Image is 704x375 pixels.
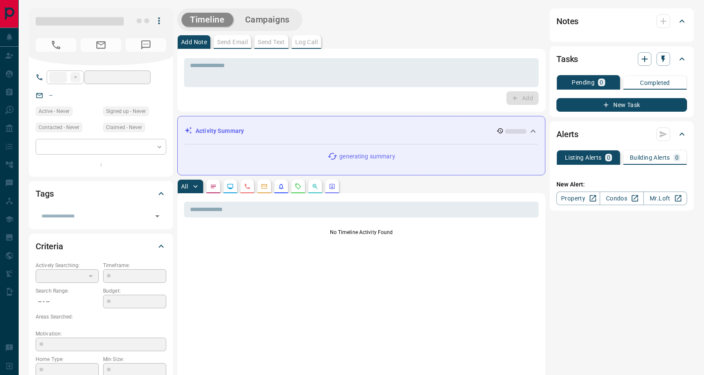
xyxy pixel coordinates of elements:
[36,38,76,52] span: No Number
[36,187,53,200] h2: Tags
[556,98,687,112] button: New Task
[244,183,251,190] svg: Calls
[182,13,233,27] button: Timeline
[103,355,166,363] p: Min Size:
[36,295,99,309] p: -- - --
[181,39,207,45] p: Add Note
[36,262,99,269] p: Actively Searching:
[339,152,395,161] p: generating summary
[556,180,687,189] p: New Alert:
[103,262,166,269] p: Timeframe:
[39,123,79,132] span: Contacted - Never
[556,11,687,31] div: Notes
[278,183,285,190] svg: Listing Alerts
[36,330,166,338] p: Motivation:
[151,210,163,222] button: Open
[572,79,595,85] p: Pending
[49,92,53,99] a: --
[81,38,121,52] span: No Email
[184,228,539,236] p: No Timeline Activity Found
[556,52,578,66] h2: Tasks
[227,183,234,190] svg: Lead Browsing Activity
[184,123,538,139] div: Activity Summary
[556,14,578,28] h2: Notes
[556,192,600,205] a: Property
[106,123,142,132] span: Claimed - Never
[329,183,335,190] svg: Agent Actions
[556,127,578,141] h2: Alerts
[181,183,188,189] p: All
[565,155,602,161] p: Listing Alerts
[640,80,670,86] p: Completed
[556,124,687,144] div: Alerts
[106,107,146,116] span: Signed up - Never
[36,355,99,363] p: Home Type:
[36,236,166,257] div: Criteria
[36,313,166,321] p: Areas Searched:
[126,38,166,52] span: No Number
[36,183,166,204] div: Tags
[36,240,63,253] h2: Criteria
[312,183,318,190] svg: Opportunities
[36,287,99,295] p: Search Range:
[261,183,268,190] svg: Emails
[295,183,302,190] svg: Requests
[210,183,217,190] svg: Notes
[196,127,244,135] p: Activity Summary
[600,192,643,205] a: Condos
[643,192,687,205] a: Mr.Loft
[630,155,670,161] p: Building Alerts
[607,155,610,161] p: 0
[237,13,298,27] button: Campaigns
[556,49,687,69] div: Tasks
[600,79,603,85] p: 0
[675,155,679,161] p: 0
[39,107,70,116] span: Active - Never
[103,287,166,295] p: Budget:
